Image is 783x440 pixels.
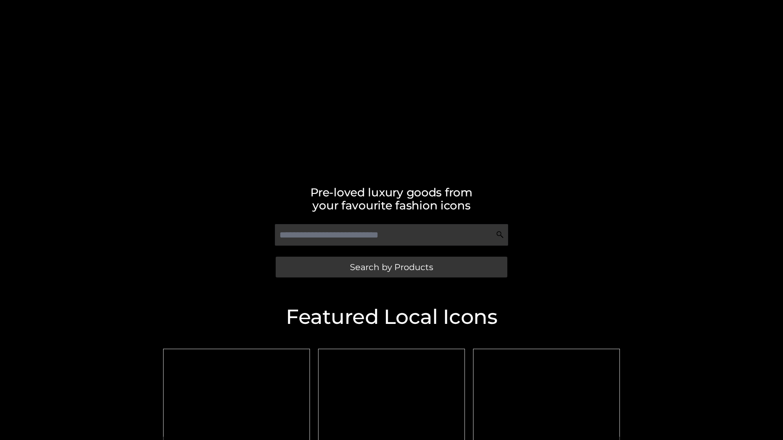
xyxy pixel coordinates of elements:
[159,307,624,327] h2: Featured Local Icons​
[350,263,433,271] span: Search by Products
[159,186,624,212] h2: Pre-loved luxury goods from your favourite fashion icons
[276,257,507,277] a: Search by Products
[496,231,504,239] img: Search Icon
